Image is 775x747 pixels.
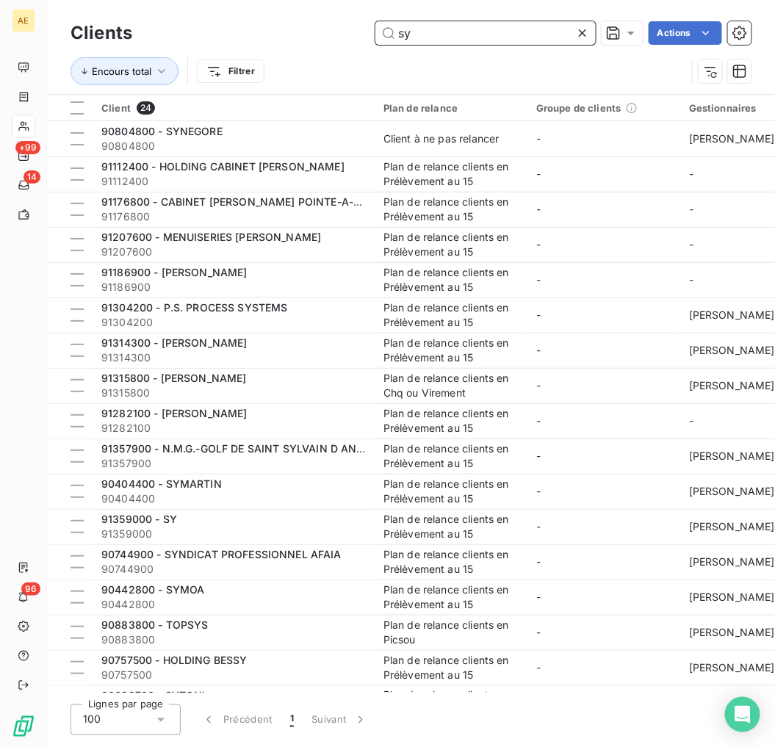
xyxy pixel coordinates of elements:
span: 91282100 - [PERSON_NAME] [101,407,248,419]
span: 91315800 [101,386,366,400]
span: 91304200 - P.S. PROCESS SYSTEMS [101,301,288,314]
span: - [536,555,541,568]
span: [PERSON_NAME] [689,626,775,638]
input: Rechercher [375,21,596,45]
span: - [689,167,693,180]
div: Plan de relance clients en Prélèvement au 15 [383,195,519,224]
span: Groupe de clients [536,102,621,114]
div: Plan de relance clients en Prélèvement au 15 [383,477,519,506]
span: - [536,661,541,674]
span: 90744900 [101,562,366,577]
span: [PERSON_NAME] [689,485,775,497]
span: 91176800 [101,209,366,224]
span: - [536,308,541,321]
div: Plan de relance clients en Prélèvement au 15 [383,582,519,612]
button: Suivant [303,704,377,735]
span: 100 [83,712,101,727]
span: 91186900 [101,280,366,295]
span: [PERSON_NAME] [689,308,775,321]
span: 90442800 - SYMOA [101,583,204,596]
span: [PERSON_NAME] [689,520,775,533]
div: Plan de relance clients en Prélèvement au 15 [383,230,519,259]
div: Plan de relance clients en Prélèvement au 15 [383,265,519,295]
span: 90804800 [101,139,366,154]
div: Plan de relance clients en Picsou [383,618,519,647]
span: - [536,520,541,533]
span: - [536,414,541,427]
span: 90744900 - SYNDICAT PROFESSIONNEL AFAIA [101,548,342,560]
span: 91207600 - MENUISERIES [PERSON_NAME] [101,231,321,243]
span: 90804800 - SYNEGORE [101,125,223,137]
span: - [536,344,541,356]
span: - [536,273,541,286]
span: - [689,273,693,286]
img: Logo LeanPay [12,715,35,738]
span: 90404400 [101,491,366,506]
span: 90632700 - SYTONI [101,689,206,701]
div: Plan de relance clients en Prélèvement au 15 [383,406,519,436]
div: Plan de relance clients en Chq ou Virement [383,371,519,400]
span: 91357900 [101,456,366,471]
span: - [536,238,541,250]
div: Plan de relance [383,102,519,114]
span: Client [101,102,131,114]
span: - [689,238,693,250]
span: +99 [15,141,40,154]
span: - [536,167,541,180]
span: Encours total [92,65,151,77]
div: Plan de relance clients en Prélèvement au 15 [383,653,519,682]
div: Plan de relance clients en Prélèvement au 15 [383,441,519,471]
span: 90442800 [101,597,366,612]
span: 24 [137,101,155,115]
span: [PERSON_NAME] [689,344,775,356]
span: - [536,203,541,215]
span: - [689,414,693,427]
button: Actions [649,21,722,45]
div: Plan de relance clients en Chq ou Virement [383,688,519,718]
span: - [536,132,541,145]
button: Encours total [71,57,179,85]
span: 91314300 - [PERSON_NAME] [101,336,248,349]
span: 91186900 - [PERSON_NAME] [101,266,248,278]
button: Précédent [192,704,281,735]
span: [PERSON_NAME] [689,132,775,145]
span: [PERSON_NAME] [689,661,775,674]
div: Plan de relance clients en Prélèvement au 15 [383,512,519,541]
span: [PERSON_NAME] [689,591,775,603]
span: 91304200 [101,315,366,330]
span: 91112400 - HOLDING CABINET [PERSON_NAME] [101,160,345,173]
div: Plan de relance clients en Prélèvement au 15 [383,300,519,330]
span: 91207600 [101,245,366,259]
span: 90757500 - HOLDING BESSY [101,654,248,666]
span: [PERSON_NAME] [689,379,775,391]
span: 91314300 [101,350,366,365]
span: 1 [290,712,294,727]
div: Open Intercom Messenger [725,697,760,732]
button: Filtrer [197,59,264,83]
span: 91282100 [101,421,366,436]
span: 91359000 [101,527,366,541]
button: 1 [281,704,303,735]
span: [PERSON_NAME] [689,555,775,568]
h3: Clients [71,20,132,46]
span: 96 [21,582,40,596]
div: Plan de relance clients en Prélèvement au 15 [383,159,519,189]
span: - [689,203,693,215]
div: Plan de relance clients en Prélèvement au 15 [383,547,519,577]
span: 91315800 - [PERSON_NAME] [101,372,247,384]
span: 91357900 - N.M.G.-GOLF DE SAINT SYLVAIN D ANJOU [101,442,378,455]
span: 90883800 - TOPSYS [101,618,209,631]
span: 91359000 - SY [101,513,177,525]
span: 90883800 [101,632,366,647]
span: - [536,626,541,638]
span: 91112400 [101,174,366,189]
span: - [536,485,541,497]
div: Plan de relance clients en Prélèvement au 15 [383,336,519,365]
span: 14 [24,170,40,184]
span: 90757500 [101,668,366,682]
span: - [536,450,541,462]
div: Client à ne pas relancer [383,131,500,146]
span: 90404400 - SYMARTIN [101,477,222,490]
span: 91176800 - CABINET [PERSON_NAME] POINTE-A-PITRE [101,195,383,208]
span: - [536,591,541,603]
